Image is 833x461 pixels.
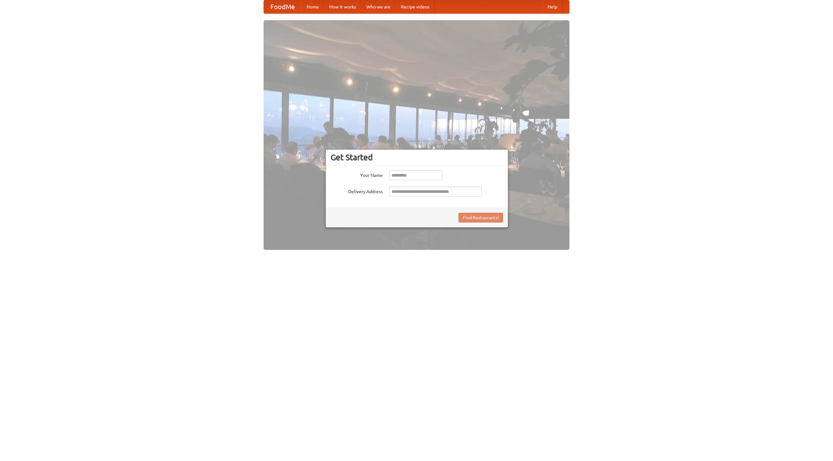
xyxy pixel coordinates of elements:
a: FoodMe [264,0,301,13]
label: Your Name [331,170,383,179]
a: Recipe videos [396,0,435,13]
a: Home [301,0,324,13]
a: Who we are [361,0,396,13]
h3: Get Started [331,152,503,162]
button: Find Restaurants! [458,213,503,223]
a: How it works [324,0,361,13]
a: Help [542,0,563,13]
label: Delivery Address [331,187,383,195]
